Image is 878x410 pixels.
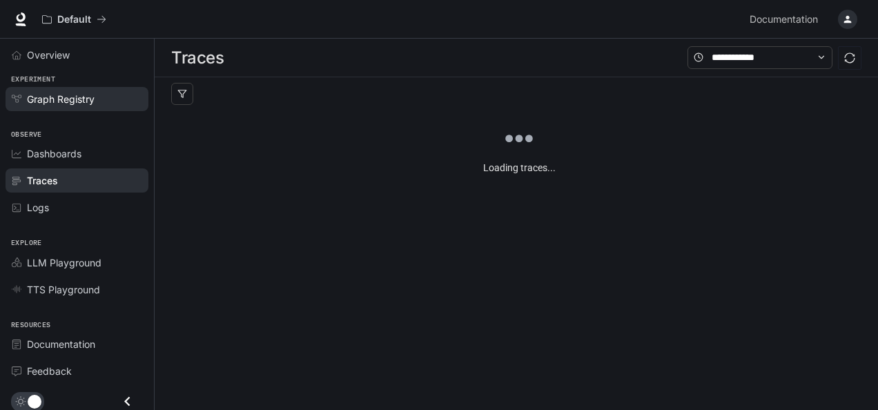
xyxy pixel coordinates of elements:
[6,251,148,275] a: LLM Playground
[6,141,148,166] a: Dashboards
[750,11,818,28] span: Documentation
[6,43,148,67] a: Overview
[6,168,148,193] a: Traces
[27,48,70,62] span: Overview
[6,195,148,219] a: Logs
[6,359,148,383] a: Feedback
[27,146,81,161] span: Dashboards
[27,255,101,270] span: LLM Playground
[27,173,58,188] span: Traces
[744,6,828,33] a: Documentation
[27,200,49,215] span: Logs
[36,6,113,33] button: All workspaces
[171,44,224,72] h1: Traces
[57,14,91,26] p: Default
[483,160,556,175] article: Loading traces...
[27,92,95,106] span: Graph Registry
[6,87,148,111] a: Graph Registry
[28,393,41,409] span: Dark mode toggle
[27,364,72,378] span: Feedback
[27,282,100,297] span: TTS Playground
[6,332,148,356] a: Documentation
[6,277,148,302] a: TTS Playground
[27,337,95,351] span: Documentation
[844,52,855,64] span: sync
